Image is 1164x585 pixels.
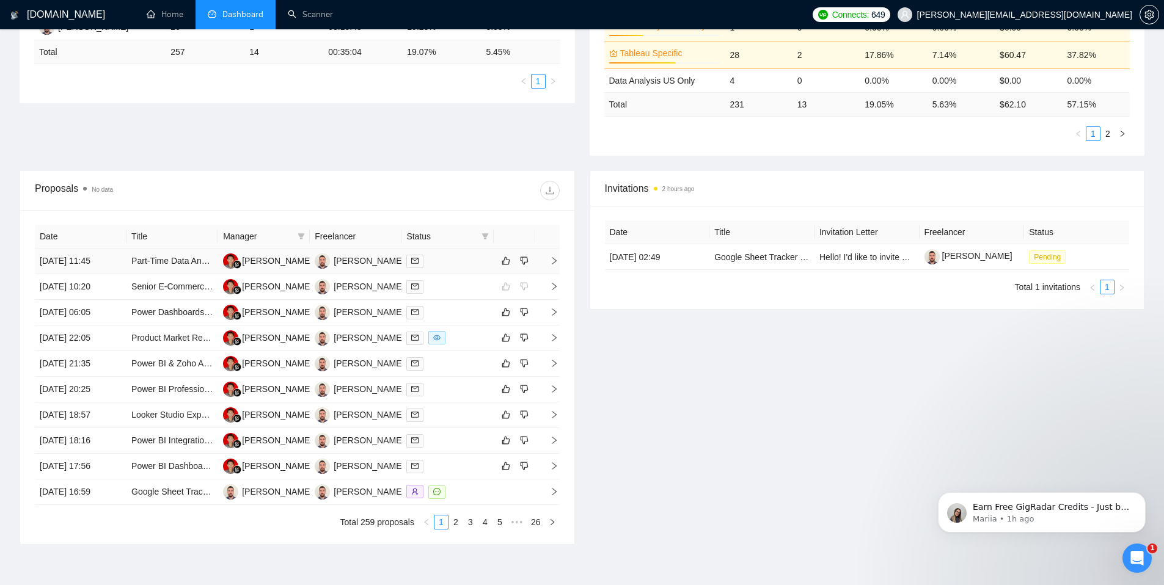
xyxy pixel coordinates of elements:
[517,253,532,268] button: dislike
[126,249,218,274] td: Part-Time Data Analyst - Cross-Functional Projects (iGaming/Online Casino)
[995,41,1062,68] td: $60.47
[411,385,419,393] span: mail
[1115,280,1129,294] button: right
[223,433,238,448] img: RS
[1063,92,1130,116] td: 57.15 %
[223,358,312,368] a: RS[PERSON_NAME]
[323,40,402,64] td: 00:35:04
[411,360,419,367] span: mail
[233,260,241,269] img: gigradar-bm.png
[516,74,531,89] button: left
[315,358,404,368] a: NE[PERSON_NAME]
[545,515,560,529] button: right
[334,459,404,473] div: [PERSON_NAME]
[520,358,529,368] span: dislike
[411,334,419,341] span: mail
[288,9,333,20] a: searchScanner
[502,333,510,343] span: like
[315,307,404,316] a: NE[PERSON_NAME]
[1063,68,1130,92] td: 0.00%
[520,435,529,445] span: dislike
[540,436,558,445] span: right
[126,479,218,505] td: Google Sheet Tracker for Insurance Agency - IPA Tracking
[709,244,814,270] td: Google Sheet Tracker for Insurance Agency - IPA Tracking
[233,388,241,397] img: gigradar-bm.png
[860,92,927,116] td: 19.05 %
[434,515,448,529] li: 1
[126,274,218,300] td: Senior E-Commerce Data & Systems Architect (Shopify + Financial Ops)
[315,330,330,346] img: NE
[540,462,558,470] span: right
[1089,284,1096,291] span: left
[1140,10,1159,20] span: setting
[223,407,238,423] img: RS
[223,460,312,470] a: RS[PERSON_NAME]
[223,332,312,342] a: RS[PERSON_NAME]
[540,385,558,393] span: right
[995,92,1062,116] td: $ 62.10
[126,377,218,402] td: Power BI Professional Needed for Dashboard Development
[298,233,305,240] span: filter
[464,515,477,529] a: 3
[35,325,126,351] td: [DATE] 22:05
[520,333,529,343] span: dislike
[1071,126,1086,141] button: left
[334,254,404,267] div: [PERSON_NAME]
[540,333,558,342] span: right
[315,433,330,448] img: NE
[924,249,940,264] img: c1fc_27FLf1EH3L5AMFf83tGS6yaxyVnKv9AQzsnZAAlewa1bmmPsWnBFgF8h6rQJW
[520,256,529,266] span: dislike
[818,10,828,20] img: upwork-logo.png
[334,382,404,396] div: [PERSON_NAME]
[531,74,546,89] li: 1
[920,220,1025,244] th: Freelancer
[540,181,560,200] button: download
[223,307,312,316] a: RS[PERSON_NAME]
[549,518,556,526] span: right
[244,40,323,64] td: 14
[131,487,353,496] a: Google Sheet Tracker for Insurance Agency - IPA Tracking
[520,384,529,394] span: dislike
[478,515,492,529] a: 4
[520,78,527,85] span: left
[1029,252,1071,261] a: Pending
[126,454,218,479] td: Power BI Dashboard Development for Dental Practice
[242,408,312,421] div: [PERSON_NAME]
[242,254,312,267] div: [PERSON_NAME]
[340,515,414,529] li: Total 259 proposals
[493,515,507,529] a: 5
[334,434,404,447] div: [PERSON_NAME]
[449,515,463,529] a: 2
[1063,41,1130,68] td: 37.82%
[411,283,419,290] span: mail
[871,8,885,21] span: 649
[499,433,513,448] button: like
[478,515,492,529] li: 4
[242,382,312,396] div: [PERSON_NAME]
[546,74,560,89] li: Next Page
[419,515,434,529] button: left
[1118,284,1126,291] span: right
[126,325,218,351] td: Product Market Researcher & Analyst (SaaS) — User Interviews, Feature Validation & Dashboards
[1085,280,1100,294] button: left
[814,220,920,244] th: Invitation Letter
[223,484,238,500] img: NE
[714,252,935,262] a: Google Sheet Tracker for Insurance Agency - IPA Tracking
[131,410,335,420] a: Looker Studio Expert Needed for Tracking LLM Traffic
[502,307,510,317] span: like
[35,225,126,249] th: Date
[605,181,1130,196] span: Invitations
[1024,220,1129,244] th: Status
[545,515,560,529] li: Next Page
[546,74,560,89] button: right
[315,383,404,393] a: NE[PERSON_NAME]
[315,332,404,342] a: NE[PERSON_NAME]
[131,461,336,471] a: Power BI Dashboard Development for Dental Practice
[605,244,710,270] td: [DATE] 02:49
[507,515,527,529] span: •••
[499,382,513,396] button: like
[1119,130,1126,137] span: right
[131,333,505,343] a: Product Market Researcher & Analyst (SaaS) — User Interviews, Feature Validation & Dashboards
[532,74,545,88] a: 1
